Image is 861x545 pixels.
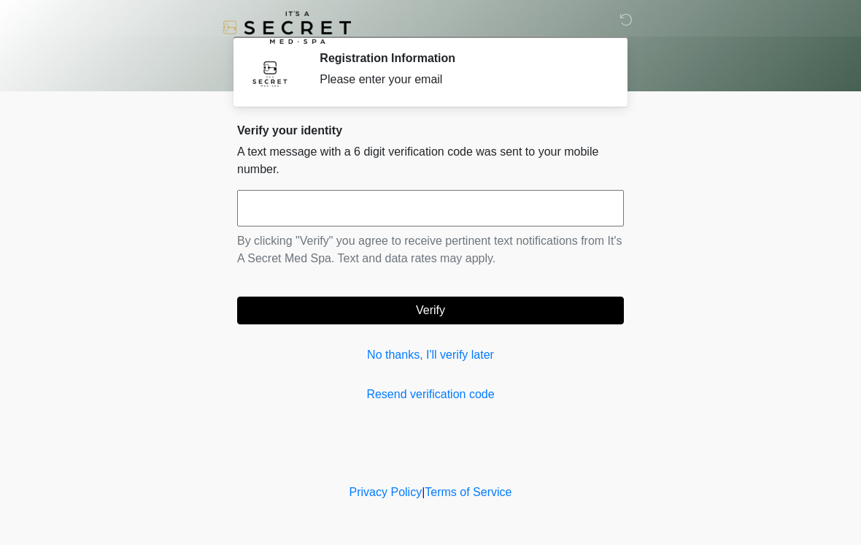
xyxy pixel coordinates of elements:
div: Please enter your email [320,71,602,88]
p: By clicking "Verify" you agree to receive pertinent text notifications from It's A Secret Med Spa... [237,232,624,267]
a: Privacy Policy [350,486,422,498]
img: Agent Avatar [248,51,292,95]
a: | [422,486,425,498]
h2: Verify your identity [237,123,624,137]
a: Resend verification code [237,386,624,403]
img: It's A Secret Med Spa Logo [223,11,351,44]
h2: Registration Information [320,51,602,65]
a: No thanks, I'll verify later [237,346,624,364]
a: Terms of Service [425,486,511,498]
button: Verify [237,297,624,324]
p: A text message with a 6 digit verification code was sent to your mobile number. [237,143,624,178]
